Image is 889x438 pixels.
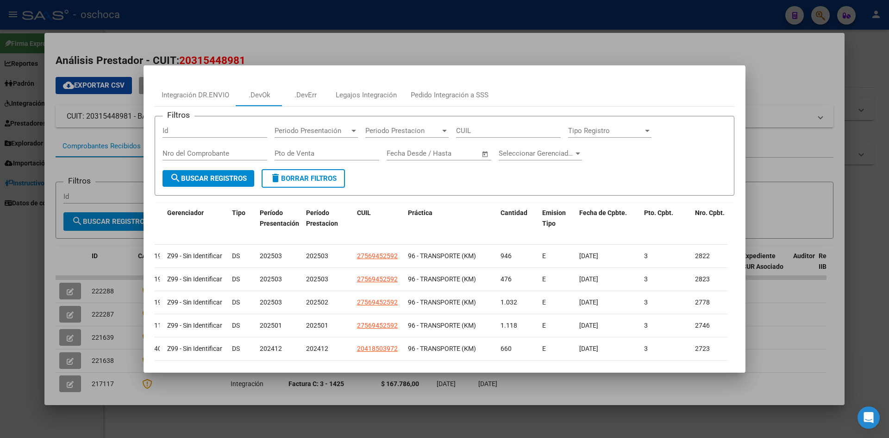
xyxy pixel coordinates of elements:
[232,252,240,260] span: DS
[357,209,371,216] span: CUIL
[232,275,240,283] span: DS
[644,345,648,352] span: 3
[644,275,648,283] span: 3
[501,345,512,352] span: 660
[228,203,256,234] datatable-header-cell: Tipo
[408,252,476,260] span: 96 - TRANSPORTE (KM)
[695,252,710,260] span: 2822
[542,275,546,283] span: E
[425,149,470,158] input: End date
[579,298,598,306] span: [DATE]
[499,149,574,158] span: Seleccionar Gerenciador
[501,252,512,260] span: 946
[579,345,598,352] span: [DATE]
[579,275,598,283] span: [DATE]
[232,298,240,306] span: DS
[579,209,627,216] span: Fecha de Cpbte.
[365,127,440,135] span: Periodo Prestacion
[262,169,345,188] button: Borrar Filtros
[306,252,328,260] span: 202503
[858,406,880,429] div: Open Intercom Messenger
[501,275,512,283] span: 476
[167,322,222,329] span: Z99 - Sin Identificar
[568,127,643,135] span: Tipo Registro
[644,252,648,260] span: 3
[249,90,270,101] div: .DevOk
[170,174,247,183] span: Buscar Registros
[501,298,517,306] span: 1.032
[232,322,240,329] span: DS
[294,90,317,101] div: .DevErr
[408,275,476,283] span: 96 - TRANSPORTE (KM)
[357,322,398,329] span: 27569452592
[411,90,488,101] div: Pedido Integración a SSS
[167,209,204,216] span: Gerenciador
[357,345,398,352] span: 20418503972
[576,203,640,234] datatable-header-cell: Fecha de Cpbte.
[260,322,282,329] span: 202501
[695,345,710,352] span: 2723
[408,345,476,352] span: 96 - TRANSPORTE (KM)
[232,345,240,352] span: DS
[306,209,338,227] span: Período Prestacion
[170,172,181,184] mat-icon: search
[357,252,398,260] span: 27569452592
[167,275,222,283] span: Z99 - Sin Identificar
[163,203,228,234] datatable-header-cell: Gerenciador
[260,345,282,352] span: 202412
[357,275,398,283] span: 27569452592
[260,298,282,306] span: 202503
[256,203,302,234] datatable-header-cell: Período Presentación
[167,345,222,352] span: Z99 - Sin Identificar
[408,298,476,306] span: 96 - TRANSPORTE (KM)
[644,298,648,306] span: 3
[640,203,691,234] datatable-header-cell: Pto. Cpbt.
[306,298,328,306] span: 202502
[501,209,527,216] span: Cantidad
[270,172,281,184] mat-icon: delete
[260,275,282,283] span: 202503
[542,298,546,306] span: E
[306,275,328,283] span: 202503
[387,149,417,158] input: Start date
[579,252,598,260] span: [DATE]
[260,252,282,260] span: 202503
[542,209,566,227] span: Emision Tipo
[167,298,222,306] span: Z99 - Sin Identificar
[497,203,538,234] datatable-header-cell: Cantidad
[538,203,576,234] datatable-header-cell: Emision Tipo
[270,174,337,183] span: Borrar Filtros
[306,322,328,329] span: 202501
[163,109,194,121] h3: Filtros
[695,275,710,283] span: 2823
[167,252,222,260] span: Z99 - Sin Identificar
[644,322,648,329] span: 3
[163,170,254,187] button: Buscar Registros
[306,345,328,352] span: 202412
[542,252,546,260] span: E
[644,209,673,216] span: Pto. Cpbt.
[408,322,476,329] span: 96 - TRANSPORTE (KM)
[404,203,497,234] datatable-header-cell: Práctica
[275,127,350,135] span: Periodo Presentación
[691,203,742,234] datatable-header-cell: Nro. Cpbt.
[542,322,546,329] span: E
[162,90,229,101] div: Integración DR.ENVIO
[260,209,299,227] span: Período Presentación
[695,298,710,306] span: 2778
[695,322,710,329] span: 2746
[480,149,491,159] button: Open calendar
[542,345,546,352] span: E
[357,298,398,306] span: 27569452592
[302,203,353,234] datatable-header-cell: Período Prestacion
[336,90,397,101] div: Legajos Integración
[501,322,517,329] span: 1.118
[408,209,432,216] span: Práctica
[232,209,245,216] span: Tipo
[579,322,598,329] span: [DATE]
[353,203,404,234] datatable-header-cell: CUIL
[695,209,725,216] span: Nro. Cpbt.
